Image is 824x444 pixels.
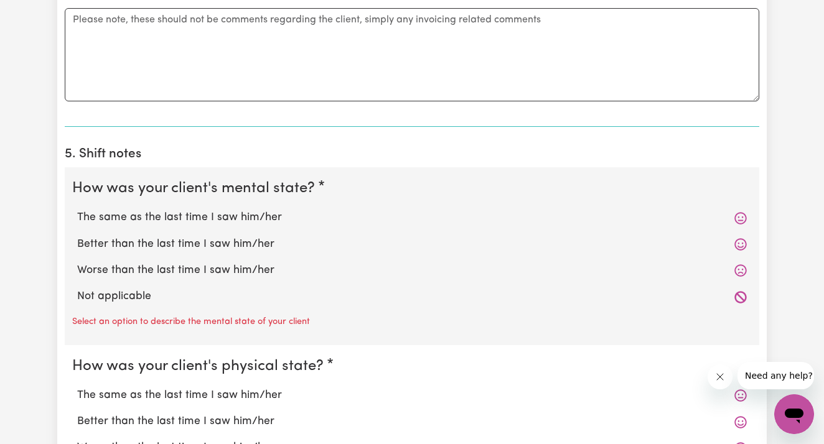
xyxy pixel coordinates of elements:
label: The same as the last time I saw him/her [77,210,747,226]
h2: 5. Shift notes [65,147,759,162]
legend: How was your client's mental state? [72,177,320,200]
label: Worse than the last time I saw him/her [77,262,747,279]
label: Not applicable [77,289,747,305]
label: Better than the last time I saw him/her [77,414,747,430]
label: The same as the last time I saw him/her [77,387,747,404]
iframe: Close message [708,364,733,389]
label: Better than the last time I saw him/her [77,236,747,252]
iframe: Button to launch messaging window [774,394,814,434]
p: Select an option to describe the mental state of your client [72,315,310,329]
iframe: Message from company [737,362,814,389]
legend: How was your client's physical state? [72,355,329,377]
